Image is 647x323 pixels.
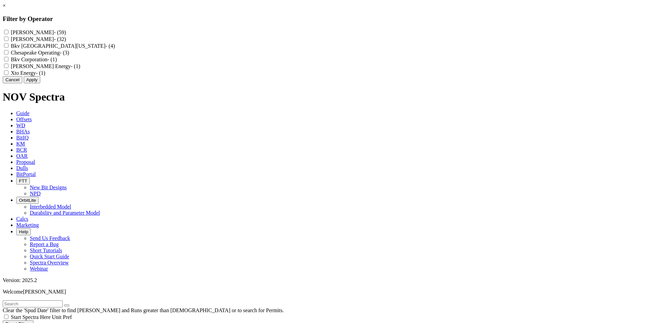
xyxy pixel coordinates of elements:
[11,70,45,76] label: Xto Energy
[30,260,69,265] a: Spectra Overview
[19,178,27,184] span: FTT
[60,50,69,56] span: - (3)
[16,153,28,159] span: OAR
[24,76,40,83] button: Apply
[16,141,25,147] span: KM
[16,147,27,153] span: BCR
[30,185,67,190] a: New Bit Designs
[30,254,69,259] a: Quick Start Guide
[11,57,57,62] label: Bkv Corporation
[11,314,50,320] span: Start Spectra Here
[3,300,63,307] input: Search
[16,110,29,116] span: Guide
[30,241,59,247] a: Report a Bug
[11,43,115,49] label: Bkv [GEOGRAPHIC_DATA][US_STATE]
[11,36,66,42] label: [PERSON_NAME]
[47,57,57,62] span: - (1)
[36,70,45,76] span: - (1)
[16,171,36,177] span: BitPortal
[3,289,644,295] p: Welcome
[3,277,644,283] div: Version: 2025.2
[16,116,32,122] span: Offsets
[19,198,36,203] span: OrbitLite
[16,222,39,228] span: Marketing
[11,29,66,35] label: [PERSON_NAME]
[54,29,66,35] span: - (59)
[23,289,66,295] span: [PERSON_NAME]
[106,43,115,49] span: - (4)
[16,129,30,134] span: BHAs
[16,165,28,171] span: Dulls
[3,76,22,83] button: Cancel
[54,36,66,42] span: - (32)
[11,63,80,69] label: [PERSON_NAME] Energy
[19,229,28,234] span: Help
[30,191,41,196] a: NPD
[16,159,35,165] span: Proposal
[30,266,48,272] a: Webinar
[30,235,70,241] a: Send Us Feedback
[30,204,71,210] a: Interbedded Model
[16,123,25,128] span: WD
[30,210,100,216] a: Durability and Parameter Model
[16,216,28,222] span: Calcs
[3,15,644,23] h3: Filter by Operator
[52,314,72,320] span: Unit Pref
[3,91,644,103] h1: NOV Spectra
[3,3,6,8] a: ×
[3,307,284,313] span: Clear the 'Spud Date' filter to find [PERSON_NAME] and Runs greater than [DEMOGRAPHIC_DATA] or to...
[11,50,69,56] label: Chesapeake Operating
[16,135,28,141] span: BitIQ
[71,63,80,69] span: - (1)
[30,247,62,253] a: Short Tutorials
